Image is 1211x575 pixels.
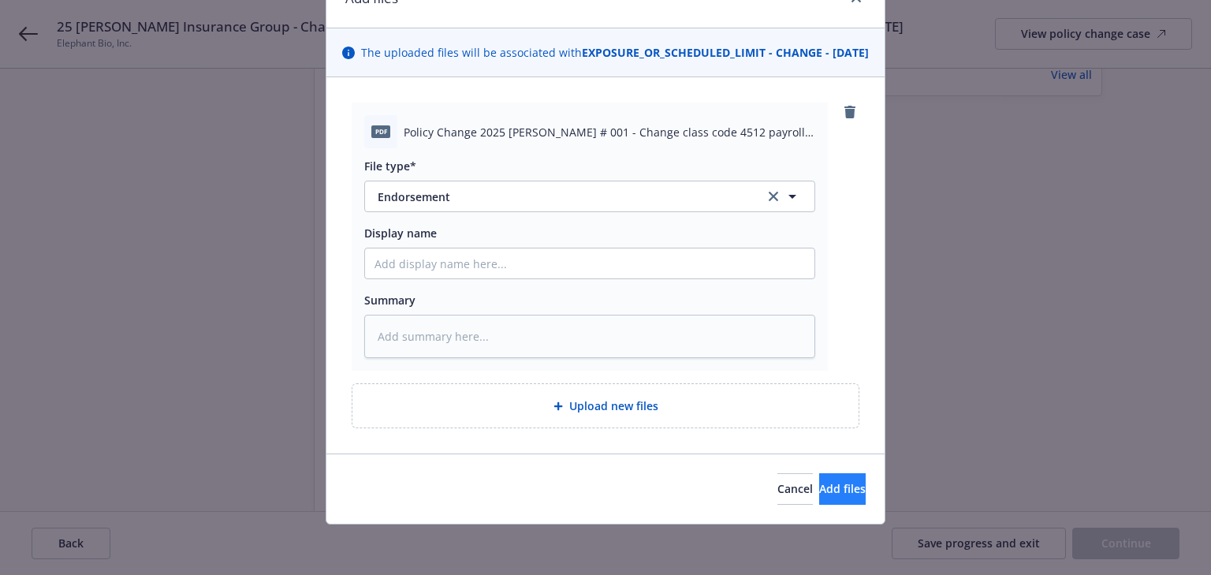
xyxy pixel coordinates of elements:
[364,293,415,308] span: Summary
[361,44,869,61] span: The uploaded files will be associated with
[364,181,815,212] button: Endorsementclear selection
[365,248,814,278] input: Add display name here...
[819,473,866,505] button: Add files
[364,226,437,241] span: Display name
[582,45,869,60] strong: EXPOSURE_OR_SCHEDULED_LIMIT - CHANGE - [DATE]
[352,383,859,428] div: Upload new files
[404,124,815,140] span: Policy Change 2025 [PERSON_NAME] # 001 - Change class code 4512 payroll to $693,250.00 and employ...
[364,159,416,174] span: File type*
[840,103,859,121] a: remove
[819,481,866,496] span: Add files
[777,481,813,496] span: Cancel
[764,187,783,206] a: clear selection
[371,125,390,137] span: pdf
[378,189,743,205] span: Endorsement
[777,473,813,505] button: Cancel
[569,398,658,414] span: Upload new files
